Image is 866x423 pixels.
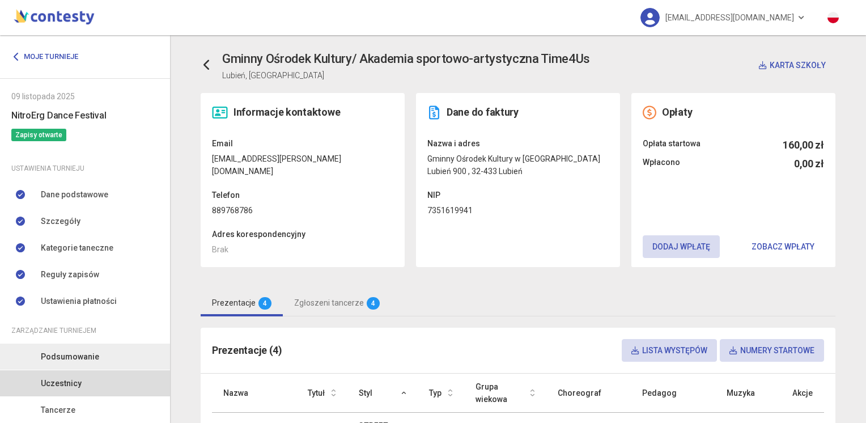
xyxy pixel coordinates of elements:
[212,189,393,201] dt: Telefon
[643,105,656,120] img: money
[41,295,117,307] span: Ustawienia płatności
[11,324,96,337] span: Zarządzanie turniejem
[643,156,680,172] span: Wpłacono
[715,374,770,413] th: Muzyka
[546,374,631,413] th: Choreograf
[464,374,546,413] th: Grupa wiekowa
[427,137,609,150] dt: Nazwa i adres
[427,204,609,217] dd: 7351619941
[296,374,347,413] th: Tytuł
[41,188,108,201] span: Dane podstawowe
[11,46,87,67] a: Moje turnieje
[11,129,66,141] span: Zapisy otwarte
[212,228,393,240] dt: Adres korespondencyjny
[41,242,113,254] span: Kategorie taneczne
[283,290,391,316] a: Zgłoszeni tancerze4
[212,137,393,150] dt: Email
[770,374,824,413] th: Akcje
[222,69,590,82] p: Lubień, [GEOGRAPHIC_DATA]
[427,189,609,201] dt: NIP
[447,106,519,118] span: Dane do faktury
[234,106,340,118] span: Informacje kontaktowe
[427,165,609,177] dd: Lubień 900 , 32-433 Lubień
[212,344,282,356] span: Prezentacje (4)
[41,350,99,363] span: Podsumowanie
[41,377,82,390] span: Uczestnicy
[742,235,824,258] button: Zobacz wpłaty
[783,137,824,153] h5: 160,00 zł
[41,268,99,281] span: Reguły zapisów
[794,156,824,172] h5: 0,00 zł
[212,374,296,413] th: Nazwa
[427,153,609,165] dd: Gminny Ośrodek Kultury w [GEOGRAPHIC_DATA]
[749,54,835,77] button: Karta szkoły
[347,374,418,413] th: Styl
[212,105,228,120] img: contact
[201,290,283,316] a: Prezentacje4
[212,153,393,177] dd: [EMAIL_ADDRESS][PERSON_NAME][DOMAIN_NAME]
[631,374,715,413] th: Pedagog
[11,162,159,175] div: Ustawienia turnieju
[367,297,380,310] span: 4
[11,108,159,122] h6: NitroErg Dance Festival
[662,106,692,118] span: Opłaty
[418,374,464,413] th: Typ
[643,137,701,153] span: Opłata startowa
[41,404,75,416] span: Tancerze
[41,215,80,227] span: Szczegóły
[222,49,590,69] h3: Gminny Ośrodek Kultury/ Akademia sportowo-artystyczna Time4Us
[720,339,824,362] button: Numery startowe
[212,204,393,217] dd: 889768786
[665,6,794,29] span: [EMAIL_ADDRESS][DOMAIN_NAME]
[643,235,720,258] button: Dodaj wpłatę
[258,297,271,310] span: 4
[622,339,717,362] button: Lista występów
[427,105,441,120] img: invoice
[212,243,393,256] dd: Brak
[11,90,159,103] div: 09 listopada 2025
